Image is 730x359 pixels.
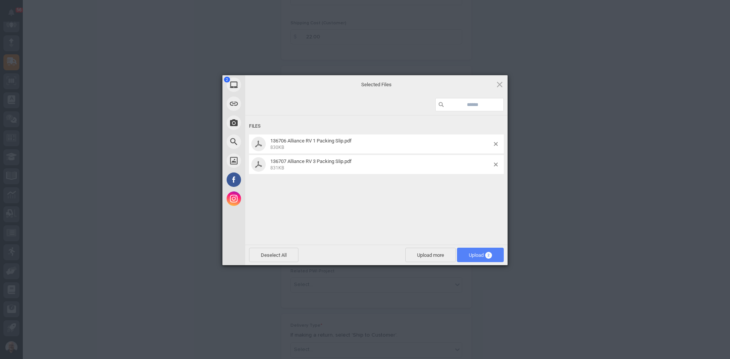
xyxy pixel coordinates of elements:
span: 2 [224,77,230,82]
span: Upload [469,252,492,258]
span: Deselect All [249,248,298,262]
span: Upload [457,248,504,262]
span: 136707 Alliance RV 3 Packing Slip.pdf [270,158,352,164]
div: Link (URL) [222,94,314,113]
span: 136706 Alliance RV 1 Packing Slip.pdf [268,138,494,150]
div: Facebook [222,170,314,189]
span: 2 [485,252,492,259]
span: 830KB [270,145,284,150]
span: 136706 Alliance RV 1 Packing Slip.pdf [270,138,352,144]
div: Files [249,119,504,133]
div: Instagram [222,189,314,208]
div: Web Search [222,132,314,151]
span: Selected Files [300,81,452,88]
span: 831KB [270,165,284,171]
div: Take Photo [222,113,314,132]
div: Unsplash [222,151,314,170]
span: Upload more [405,248,456,262]
span: Click here or hit ESC to close picker [495,80,504,89]
div: My Device [222,75,314,94]
span: 136707 Alliance RV 3 Packing Slip.pdf [268,158,494,171]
